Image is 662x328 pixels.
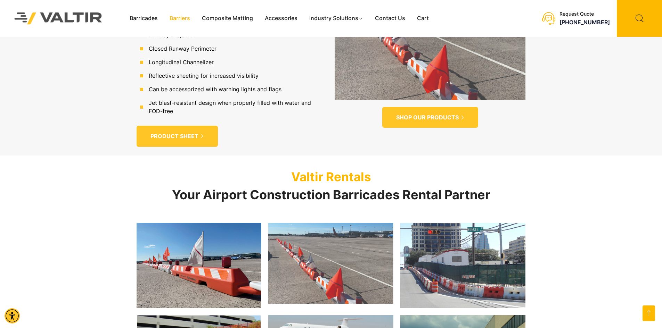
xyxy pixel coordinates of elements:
div: Accessibility Menu [5,308,20,323]
a: Open this option [643,305,655,321]
a: Accessories [259,13,303,24]
span: Can be accessorized with warning lights and flags [147,85,281,93]
img: Construction site with traffic barriers, a red traffic light, and a street sign for Nueces St. in... [400,223,525,308]
img: Valtir Rentals [5,3,112,33]
span: Longitudinal Channelizer [147,58,214,66]
a: Barriers [164,13,196,24]
a: call (888) 496-3625 [559,19,610,26]
h2: Your Airport Construction Barricades Rental Partner [133,188,529,202]
span: Jet blast-resistant design when properly filled with water and FOD-free [147,99,320,115]
a: SHOP OUR PRODUCTS [382,107,478,128]
span: Reflective sheeting for increased visibility [147,72,259,80]
span: Closed Runway Perimeter [147,44,216,53]
a: Cart [411,13,435,24]
a: Composite Matting [196,13,259,24]
span: SHOP OUR PRODUCTS [396,114,459,121]
img: A row of safety barriers with red and white flags and lights on an airport tarmac, with planes in... [268,223,393,304]
div: Request Quote [559,11,610,17]
a: Industry Solutions [303,13,369,24]
a: PRODUCT SHEET [137,126,218,147]
a: Barricades [124,13,164,24]
a: Contact Us [369,13,411,24]
p: Valtir Rentals [133,169,529,184]
span: PRODUCT SHEET [150,133,198,140]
